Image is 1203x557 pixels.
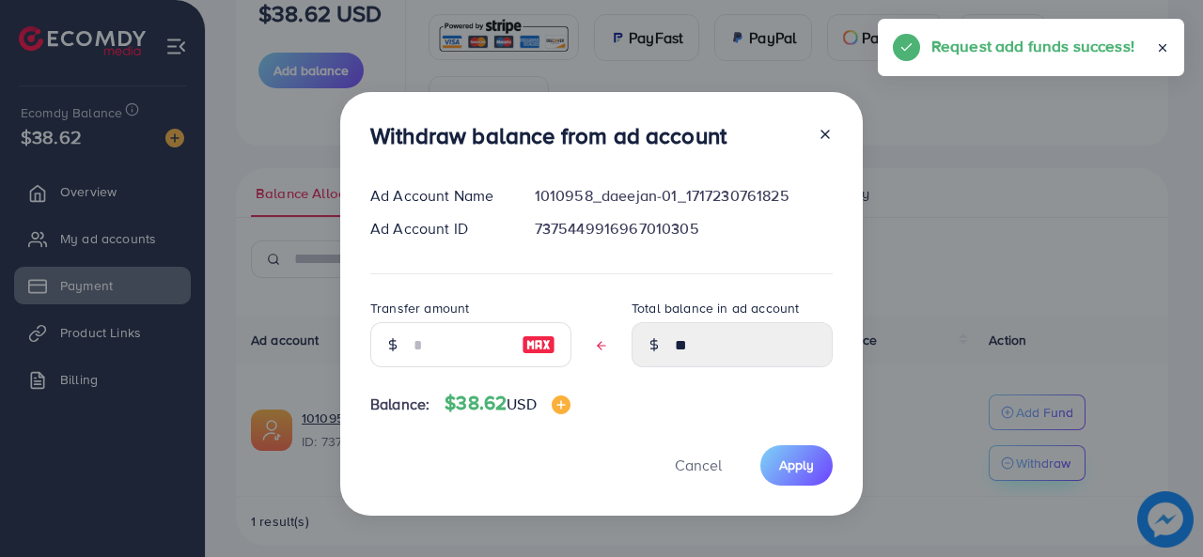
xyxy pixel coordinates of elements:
[445,392,570,415] h4: $38.62
[760,445,833,486] button: Apply
[355,185,520,207] div: Ad Account Name
[370,122,726,149] h3: Withdraw balance from ad account
[520,185,848,207] div: 1010958_daeejan-01_1717230761825
[370,299,469,317] label: Transfer amount
[507,394,536,414] span: USD
[522,333,555,356] img: image
[355,218,520,240] div: Ad Account ID
[675,455,722,475] span: Cancel
[632,299,799,317] label: Total balance in ad account
[931,34,1134,58] h5: Request add funds success!
[651,445,745,486] button: Cancel
[370,394,430,415] span: Balance:
[520,218,848,240] div: 7375449916967010305
[779,456,814,474] span: Apply
[552,395,570,414] img: image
